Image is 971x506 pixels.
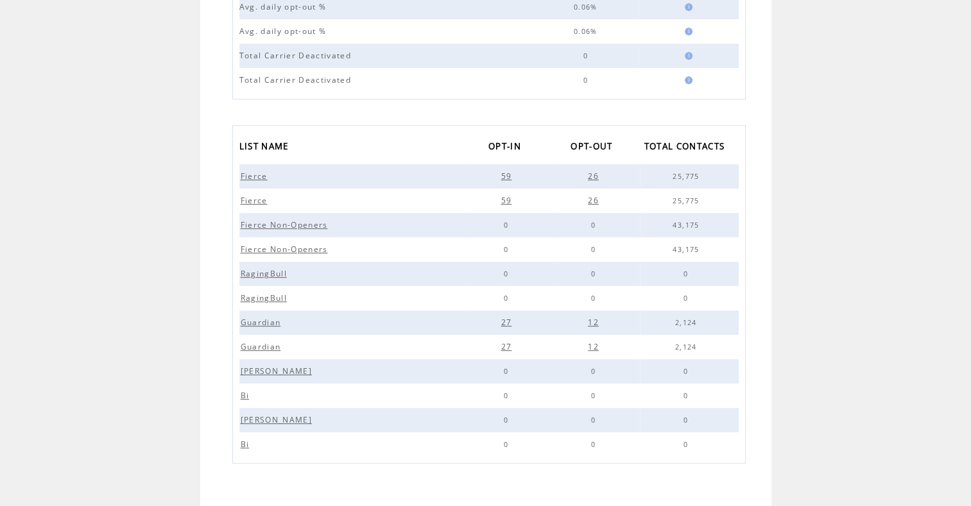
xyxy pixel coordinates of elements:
[591,440,599,449] span: 0
[673,245,702,254] span: 43,175
[239,196,272,205] a: Fierce
[241,390,253,401] span: Bi
[591,294,599,303] span: 0
[588,171,602,181] span: 26
[583,76,590,85] span: 0
[681,3,692,11] img: help.gif
[588,195,602,206] span: 26
[587,196,603,205] a: 26
[239,366,316,375] a: [PERSON_NAME]
[239,171,272,180] a: Fierce
[588,341,602,352] span: 12
[241,292,290,303] span: RagingBull
[239,415,316,424] a: [PERSON_NAME]
[574,3,601,12] span: 0.06%
[675,342,700,351] span: 2,124
[241,317,284,328] span: Guardian
[591,391,599,400] span: 0
[588,317,602,328] span: 12
[239,1,330,12] span: Avg. daily opt-out %
[501,195,515,206] span: 59
[500,196,517,205] a: 59
[239,317,286,326] a: Guardian
[241,195,271,206] span: Fierce
[239,439,254,448] a: Bi
[504,294,511,303] span: 0
[241,219,331,230] span: Fierce Non-Openers
[673,172,702,181] span: 25,775
[587,342,603,351] a: 12
[673,196,702,205] span: 25,775
[504,416,511,425] span: 0
[239,391,254,400] a: Bi
[239,342,286,351] a: Guardian
[591,416,599,425] span: 0
[500,342,517,351] a: 27
[587,317,603,326] a: 12
[681,76,692,84] img: help.gif
[683,416,691,425] span: 0
[241,171,271,181] span: Fierce
[239,244,332,253] a: Fierce Non-Openers
[591,367,599,376] span: 0
[591,221,599,230] span: 0
[683,294,691,303] span: 0
[239,137,292,158] span: LIST NAME
[241,366,315,376] span: [PERSON_NAME]
[241,268,290,279] span: RagingBull
[239,50,354,61] span: Total Carrier Deactivated
[501,341,515,352] span: 27
[504,367,511,376] span: 0
[241,341,284,352] span: Guardian
[239,137,295,158] a: LIST NAME
[681,28,692,35] img: help.gif
[571,137,619,158] a: OPT-OUT
[583,51,590,60] span: 0
[501,317,515,328] span: 27
[241,414,315,425] span: [PERSON_NAME]
[683,269,691,278] span: 0
[591,245,599,254] span: 0
[239,293,291,302] a: RagingBull
[571,137,615,158] span: OPT-OUT
[239,220,332,229] a: Fierce Non-Openers
[500,317,517,326] a: 27
[591,269,599,278] span: 0
[500,171,517,180] a: 59
[501,171,515,181] span: 59
[504,221,511,230] span: 0
[574,27,601,36] span: 0.06%
[239,269,291,278] a: RagingBull
[683,440,691,449] span: 0
[675,318,700,327] span: 2,124
[587,171,603,180] a: 26
[683,391,691,400] span: 0
[504,245,511,254] span: 0
[239,26,330,37] span: Avg. daily opt-out %
[644,137,732,158] a: TOTAL CONTACTS
[644,137,728,158] span: TOTAL CONTACTS
[239,74,354,85] span: Total Carrier Deactivated
[488,137,524,158] span: OPT-IN
[504,391,511,400] span: 0
[241,439,253,450] span: Bi
[683,367,691,376] span: 0
[241,244,331,255] span: Fierce Non-Openers
[488,137,528,158] a: OPT-IN
[504,269,511,278] span: 0
[681,52,692,60] img: help.gif
[673,221,702,230] span: 43,175
[504,440,511,449] span: 0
